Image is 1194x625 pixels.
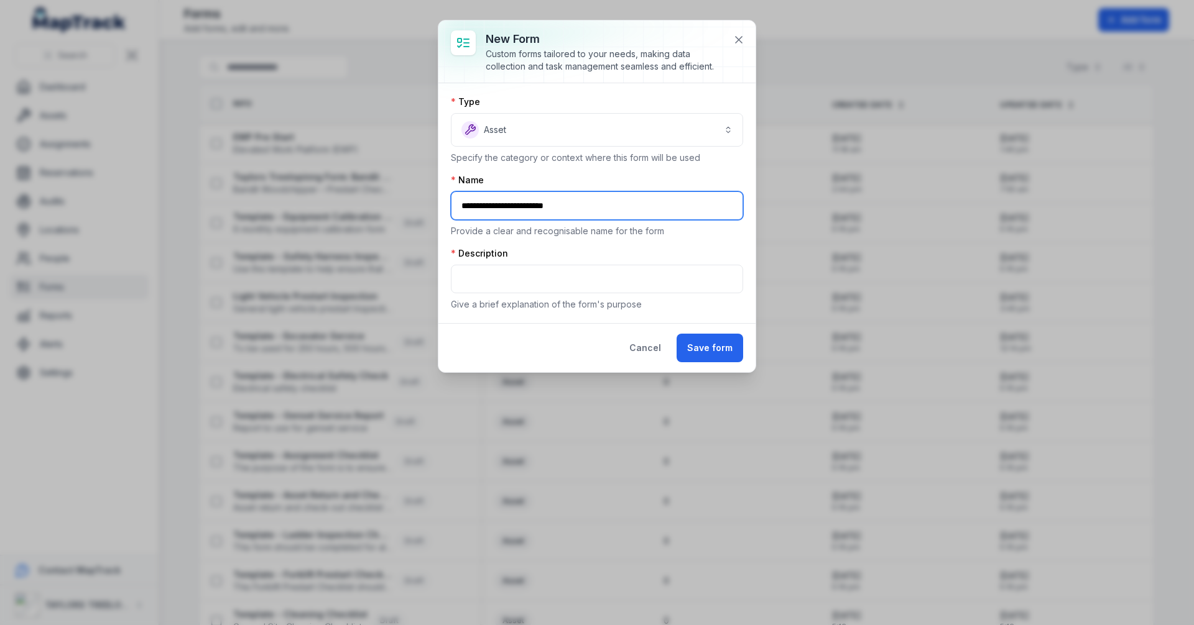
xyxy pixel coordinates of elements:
[486,48,723,73] div: Custom forms tailored to your needs, making data collection and task management seamless and effi...
[451,247,508,260] label: Description
[451,96,480,108] label: Type
[451,113,743,147] button: Asset
[677,334,743,362] button: Save form
[451,152,743,164] p: Specify the category or context where this form will be used
[619,334,672,362] button: Cancel
[451,225,743,237] p: Provide a clear and recognisable name for the form
[486,30,723,48] h3: New form
[451,174,484,186] label: Name
[451,298,743,311] p: Give a brief explanation of the form's purpose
